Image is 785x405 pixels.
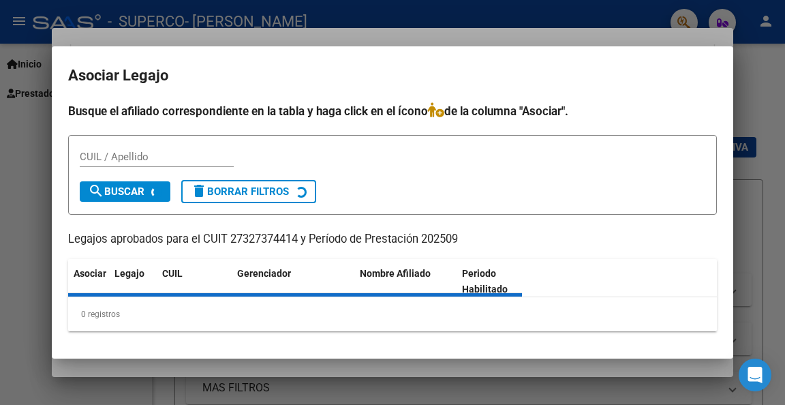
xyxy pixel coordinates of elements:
[354,259,457,304] datatable-header-cell: Nombre Afiliado
[232,259,354,304] datatable-header-cell: Gerenciador
[68,231,717,248] p: Legajos aprobados para el CUIT 27327374414 y Período de Prestación 202509
[68,259,109,304] datatable-header-cell: Asociar
[88,185,144,198] span: Buscar
[457,259,549,304] datatable-header-cell: Periodo Habilitado
[462,268,508,295] span: Periodo Habilitado
[360,268,431,279] span: Nombre Afiliado
[68,297,717,331] div: 0 registros
[68,102,717,120] h4: Busque el afiliado correspondiente en la tabla y haga click en el ícono de la columna "Asociar".
[88,183,104,199] mat-icon: search
[109,259,157,304] datatable-header-cell: Legajo
[181,180,316,203] button: Borrar Filtros
[68,63,717,89] h2: Asociar Legajo
[191,185,289,198] span: Borrar Filtros
[74,268,106,279] span: Asociar
[237,268,291,279] span: Gerenciador
[80,181,170,202] button: Buscar
[114,268,144,279] span: Legajo
[191,183,207,199] mat-icon: delete
[739,359,771,391] div: Open Intercom Messenger
[162,268,183,279] span: CUIL
[157,259,232,304] datatable-header-cell: CUIL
